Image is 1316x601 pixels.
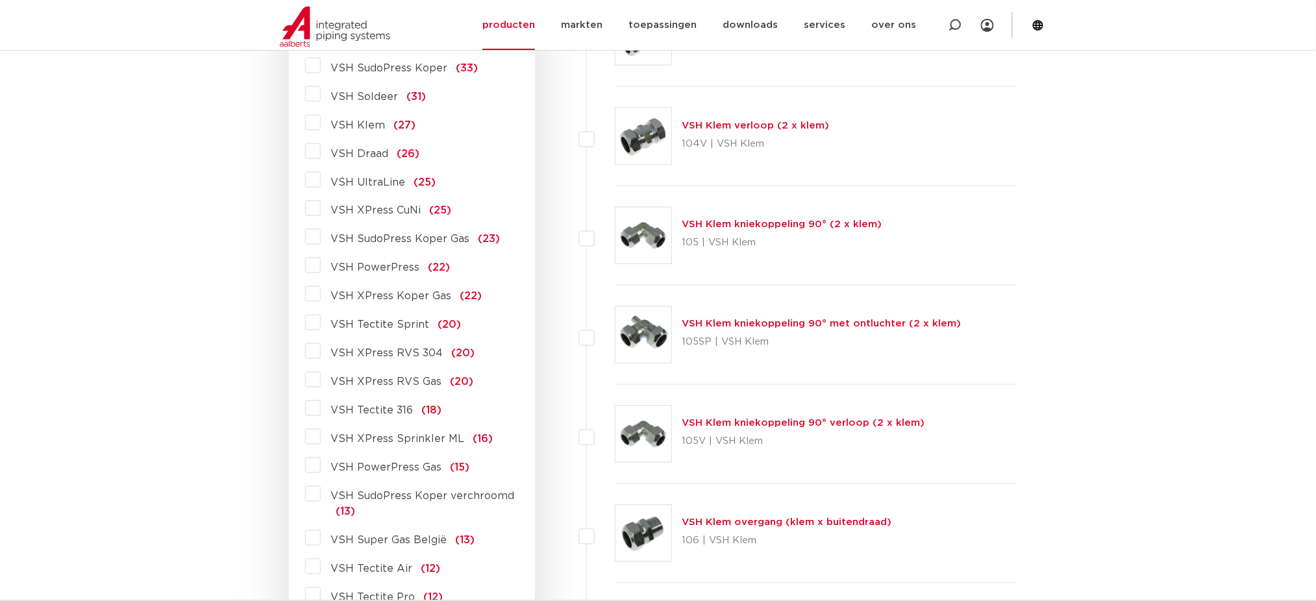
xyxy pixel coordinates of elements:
[473,434,493,445] span: (16)
[438,320,462,330] span: (20)
[421,564,441,574] span: (12)
[394,120,416,130] span: (27)
[682,419,925,428] a: VSH Klem kniekoppeling 90° verloop (2 x klem)
[456,535,475,546] span: (13)
[682,432,925,452] p: 105V | VSH Klem
[452,349,475,359] span: (20)
[331,320,430,330] span: VSH Tectite Sprint
[451,377,474,387] span: (20)
[331,434,465,445] span: VSH XPress Sprinkler ML
[430,206,452,216] span: (25)
[460,291,482,302] span: (22)
[331,377,442,387] span: VSH XPress RVS Gas
[331,92,399,102] span: VSH Soldeer
[615,108,671,164] img: Thumbnail for VSH Klem verloop (2 x klem)
[682,233,882,254] p: 105 | VSH Klem
[331,234,470,245] span: VSH SudoPress Koper Gas
[615,307,671,363] img: Thumbnail for VSH Klem kniekoppeling 90° met ontluchter (2 x klem)
[451,463,470,473] span: (15)
[331,206,421,216] span: VSH XPress CuNi
[407,92,427,102] span: (31)
[682,220,882,230] a: VSH Klem kniekoppeling 90° (2 x klem)
[331,463,442,473] span: VSH PowerPress Gas
[682,121,830,130] a: VSH Klem verloop (2 x klem)
[331,564,413,574] span: VSH Tectite Air
[615,506,671,561] img: Thumbnail for VSH Klem overgang (klem x buitendraad)
[336,507,356,517] span: (13)
[331,263,420,273] span: VSH PowerPress
[414,177,436,188] span: (25)
[422,406,442,416] span: (18)
[682,134,830,154] p: 104V | VSH Klem
[615,208,671,264] img: Thumbnail for VSH Klem kniekoppeling 90° (2 x klem)
[331,149,389,159] span: VSH Draad
[331,120,386,130] span: VSH Klem
[397,149,420,159] span: (26)
[428,263,451,273] span: (22)
[331,177,406,188] span: VSH UltraLine
[682,319,962,329] a: VSH Klem kniekoppeling 90° met ontluchter (2 x klem)
[331,491,515,502] span: VSH SudoPress Koper verchroomd
[331,63,448,73] span: VSH SudoPress Koper
[456,63,478,73] span: (33)
[478,234,501,245] span: (23)
[331,349,443,359] span: VSH XPress RVS 304
[682,332,962,353] p: 105SP | VSH Klem
[331,535,447,546] span: VSH Super Gas België
[331,291,452,302] span: VSH XPress Koper Gas
[682,518,892,528] a: VSH Klem overgang (klem x buitendraad)
[615,406,671,462] img: Thumbnail for VSH Klem kniekoppeling 90° verloop (2 x klem)
[682,531,892,552] p: 106 | VSH Klem
[331,406,414,416] span: VSH Tectite 316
